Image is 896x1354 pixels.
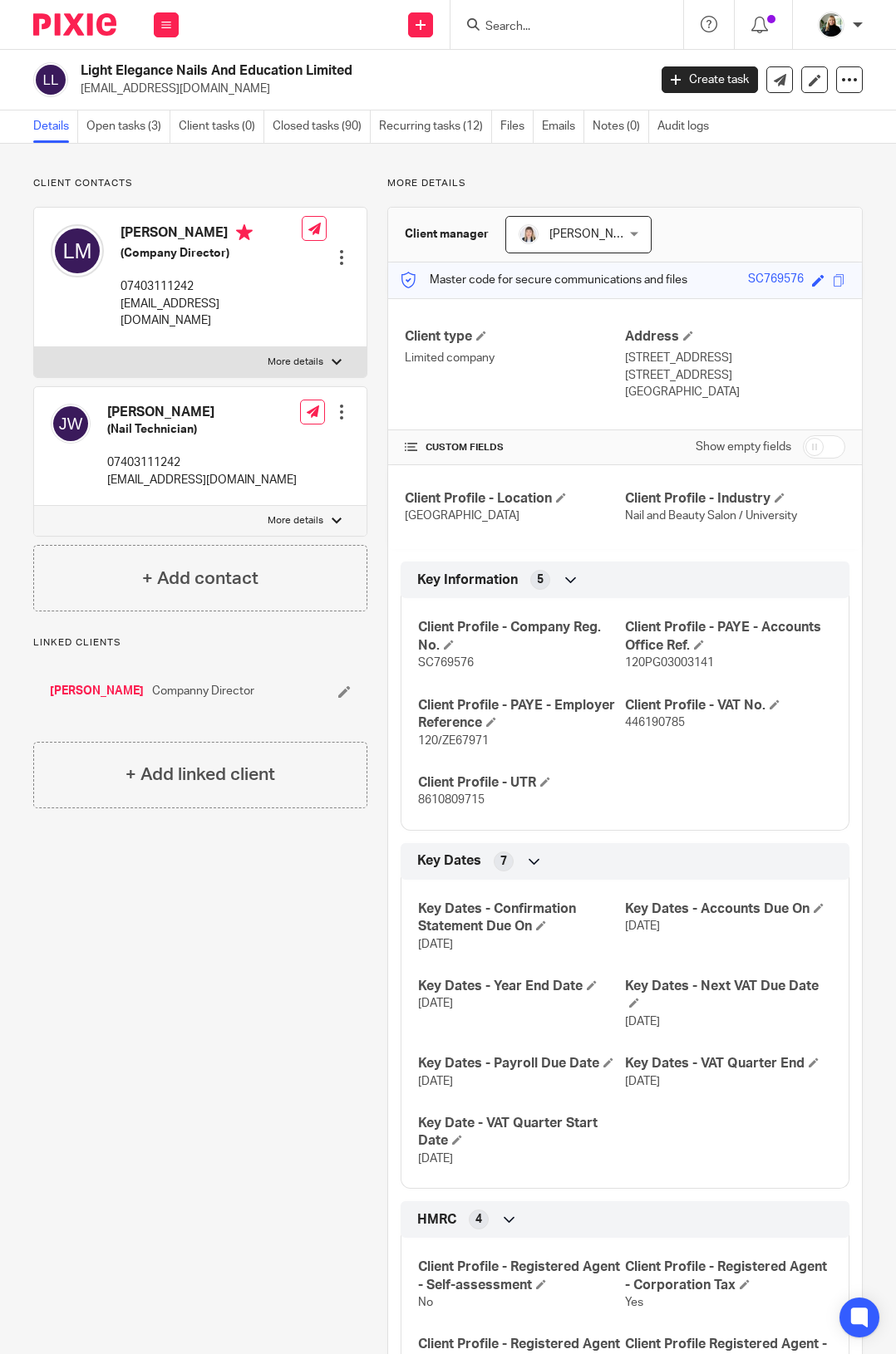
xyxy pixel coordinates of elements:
a: [PERSON_NAME] [50,683,144,699]
p: [EMAIL_ADDRESS][DOMAIN_NAME] [121,296,302,330]
p: 07403111242 [107,454,297,471]
p: [GEOGRAPHIC_DATA] [625,384,845,400]
a: Emails [542,110,584,143]
span: Nail and Beauty Salon / University [625,510,797,522]
img: Pixie [33,13,116,36]
span: [DATE] [625,920,660,932]
h4: Client type [405,328,625,346]
img: svg%3E [51,404,91,444]
h5: (Company Director) [121,245,302,262]
a: Recurring tasks (12) [379,110,492,143]
h4: Client Profile - Location [405,490,625,508]
span: [DATE] [418,998,453,1009]
a: Client tasks (0) [179,110,264,143]
p: [STREET_ADDRESS] [625,367,845,384]
span: 120/ZE67971 [418,735,489,747]
p: Client contacts [33,177,367,190]
p: Linked clients [33,636,367,650]
h4: Client Profile - Registered Agent - Corporation Tax [625,1258,832,1294]
p: More details [268,356,323,369]
h4: Client Profile - Industry [625,490,845,508]
i: Primary [236,224,253,241]
h4: Client Profile - PAYE - Accounts Office Ref. [625,619,832,655]
span: No [418,1297,433,1308]
h4: Address [625,328,845,346]
h4: Client Profile - UTR [418,774,625,792]
h4: Key Dates - Accounts Due On [625,900,832,918]
span: [DATE] [625,1016,660,1028]
h4: CUSTOM FIELDS [405,441,625,454]
h3: Client manager [405,226,489,243]
h4: Key Date - VAT Quarter Start Date [418,1115,625,1150]
p: [EMAIL_ADDRESS][DOMAIN_NAME] [107,472,297,488]
img: %233%20-%20Judi%20-%20HeadshotPro.png [818,12,844,38]
span: [PERSON_NAME] [549,228,641,240]
h4: + Add linked client [126,762,275,787]
span: SC769576 [418,657,474,669]
span: 5 [537,572,544,588]
span: [DATE] [625,1076,660,1087]
p: [EMAIL_ADDRESS][DOMAIN_NAME] [81,81,637,97]
div: SC769576 [748,271,804,290]
h4: Key Dates - Confirmation Statement Due On [418,900,625,936]
span: 120PG03003141 [625,657,714,669]
span: Key Dates [417,852,481,870]
span: 446190785 [625,717,685,729]
span: 4 [475,1211,482,1228]
span: Yes [625,1297,643,1308]
h4: + Add contact [142,566,258,591]
p: Limited company [405,350,625,366]
input: Search [484,20,633,35]
h4: Key Dates - Next VAT Due Date [625,978,832,1013]
a: Audit logs [657,110,717,143]
p: More details [268,514,323,527]
h4: [PERSON_NAME] [107,404,297,421]
a: Files [500,110,534,143]
span: [DATE] [418,1153,453,1165]
h4: Client Profile - PAYE - Employer Reference [418,697,625,733]
a: Open tasks (3) [86,110,170,143]
span: 8610809715 [418,794,485,806]
p: [STREET_ADDRESS] [625,350,845,366]
h5: (Nail Technician) [107,421,297,438]
p: Master code for secure communications and files [401,272,687,288]
span: [DATE] [418,939,453,950]
img: Carlean%20Parker%20Pic.jpg [519,224,539,244]
h4: Client Profile - Company Reg. No. [418,619,625,655]
p: 07403111242 [121,278,302,295]
img: svg%3E [33,62,68,97]
span: 7 [500,853,507,870]
a: Details [33,110,78,143]
h4: Key Dates - Year End Date [418,978,625,995]
h4: Client Profile - VAT No. [625,697,832,714]
a: Create task [662,66,758,93]
p: More details [387,177,863,190]
a: Notes (0) [593,110,649,143]
span: [DATE] [418,1076,453,1087]
span: Companny Director [152,683,254,699]
span: HMRC [417,1211,456,1229]
h2: Light Elegance Nails And Education Limited [81,62,525,80]
h4: Key Dates - Payroll Due Date [418,1055,625,1072]
img: svg%3E [51,224,104,277]
a: Closed tasks (90) [273,110,371,143]
span: Key Information [417,572,518,589]
h4: Key Dates - VAT Quarter End [625,1055,832,1072]
label: Show empty fields [696,439,791,455]
h4: [PERSON_NAME] [121,224,302,245]
h4: Client Profile - Registered Agent - Self-assessment [418,1258,625,1294]
span: [GEOGRAPHIC_DATA] [405,510,519,522]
